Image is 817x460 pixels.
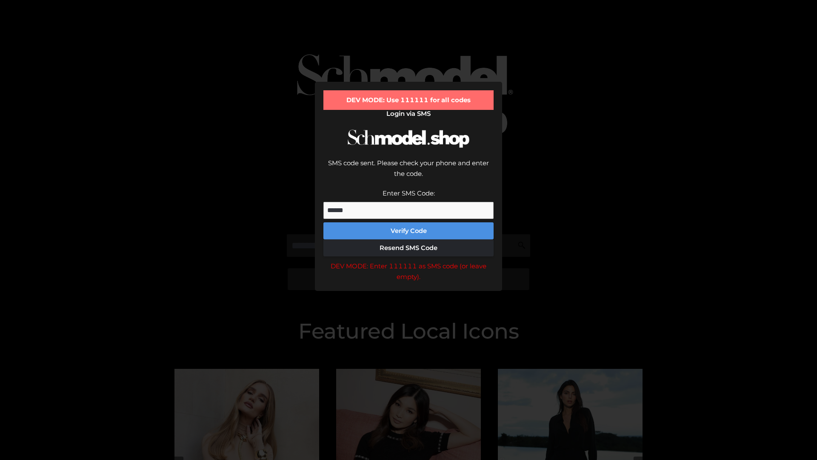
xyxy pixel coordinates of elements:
label: Enter SMS Code: [383,189,435,197]
button: Resend SMS Code [323,239,494,256]
div: SMS code sent. Please check your phone and enter the code. [323,158,494,188]
div: DEV MODE: Enter 111111 as SMS code (or leave empty). [323,261,494,282]
h2: Login via SMS [323,110,494,118]
img: Schmodel Logo [345,122,472,155]
button: Verify Code [323,222,494,239]
div: DEV MODE: Use 111111 for all codes [323,90,494,110]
